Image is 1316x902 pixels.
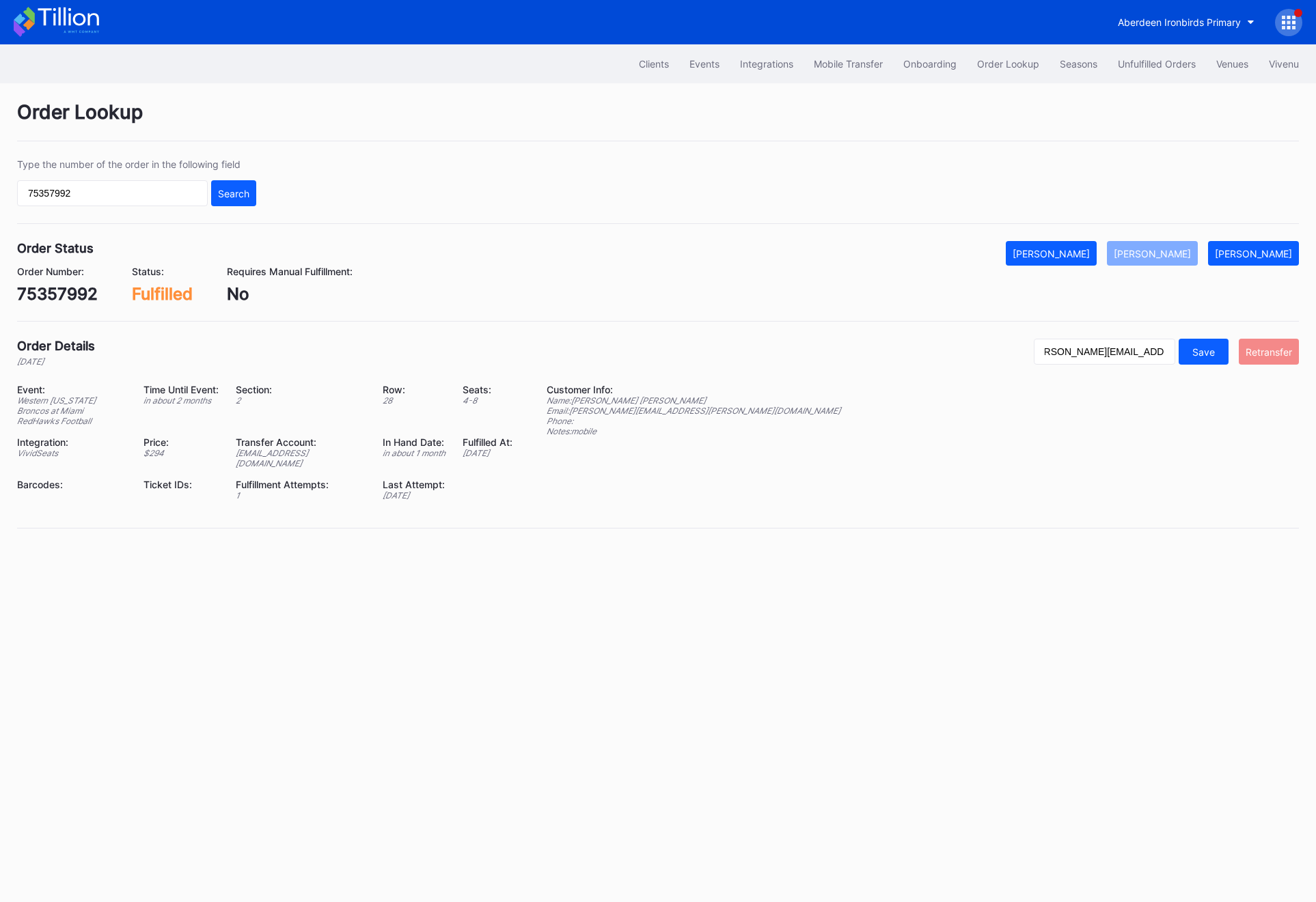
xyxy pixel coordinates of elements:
div: Email: [PERSON_NAME][EMAIL_ADDRESS][PERSON_NAME][DOMAIN_NAME] [547,406,840,416]
div: [DATE] [463,448,512,458]
button: Mobile Transfer [804,51,893,76]
div: Section: [236,384,366,395]
div: [DATE] [383,490,445,501]
div: $ 294 [143,448,219,458]
div: Seats: [463,384,512,395]
div: Fulfilled [132,284,193,304]
div: [EMAIL_ADDRESS][DOMAIN_NAME] [236,448,366,468]
div: Name: [PERSON_NAME] [PERSON_NAME] [547,395,840,406]
div: Venues [1216,58,1248,70]
button: Search [211,180,256,206]
div: 28 [383,395,445,406]
div: Notes: mobile [547,426,840,436]
button: [PERSON_NAME] [1006,241,1097,266]
button: Venues [1206,51,1259,76]
div: Order Lookup [977,58,1039,70]
div: In Hand Date: [383,436,445,448]
input: GT59662 [17,180,208,206]
div: in about 1 month [383,448,445,458]
div: Status: [132,266,193,277]
div: Save [1192,346,1215,358]
div: Events [689,58,719,70]
div: Order Status [17,241,94,255]
div: [PERSON_NAME] [1215,248,1292,259]
div: Order Number: [17,266,98,277]
button: [PERSON_NAME] [1107,241,1198,266]
div: [PERSON_NAME] [1013,248,1090,259]
div: Order Lookup [17,100,1299,141]
div: Western [US_STATE] Broncos at Miami RedHawks Football [17,395,126,426]
div: Retransfer [1246,346,1292,358]
button: Clients [629,51,679,76]
button: Aberdeen Ironbirds Primary [1108,10,1265,35]
button: Vivenu [1259,51,1309,76]
button: Integrations [730,51,804,76]
button: Events [679,51,730,76]
button: Onboarding [893,51,967,76]
div: Search [218,188,249,199]
div: Vivenu [1269,58,1299,70]
div: Time Until Event: [143,384,219,395]
div: Transfer Account: [236,436,366,448]
div: Barcodes: [17,479,126,490]
div: in about 2 months [143,395,219,406]
div: Requires Manual Fulfillment: [227,266,353,277]
div: Order Details [17,339,95,353]
button: [PERSON_NAME] [1208,241,1299,266]
div: Mobile Transfer [814,58,883,70]
div: [PERSON_NAME] [1114,248,1191,259]
div: 4 - 8 [463,395,512,406]
div: Ticket IDs: [143,479,219,490]
div: No [227,284,353,304]
button: Seasons [1050,51,1108,76]
button: Unfulfilled Orders [1108,51,1206,76]
div: Aberdeen Ironbirds Primary [1118,16,1241,28]
button: Retransfer [1239,339,1299,365]
div: Integration: [17,436,126,448]
div: 2 [236,395,366,406]
div: Onboarding [903,58,957,70]
div: Integrations [740,58,793,70]
div: Row: [383,384,445,395]
div: Seasons [1060,58,1097,70]
div: Unfulfilled Orders [1118,58,1196,70]
div: Phone: [547,416,840,426]
div: Type the number of the order in the following field [17,158,256,170]
div: [DATE] [17,356,95,367]
input: Enter new email [1034,339,1175,365]
button: Order Lookup [967,51,1050,76]
div: VividSeats [17,448,126,458]
div: 75357992 [17,284,98,304]
div: Last Attempt: [383,479,445,490]
div: Clients [639,58,669,70]
button: Save [1179,339,1229,365]
div: 1 [236,490,366,501]
div: Fulfillment Attempts: [236,479,366,490]
div: Fulfilled At: [463,436,512,448]
div: Event: [17,384,126,395]
div: Price: [143,436,219,448]
div: Customer Info: [547,384,840,395]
